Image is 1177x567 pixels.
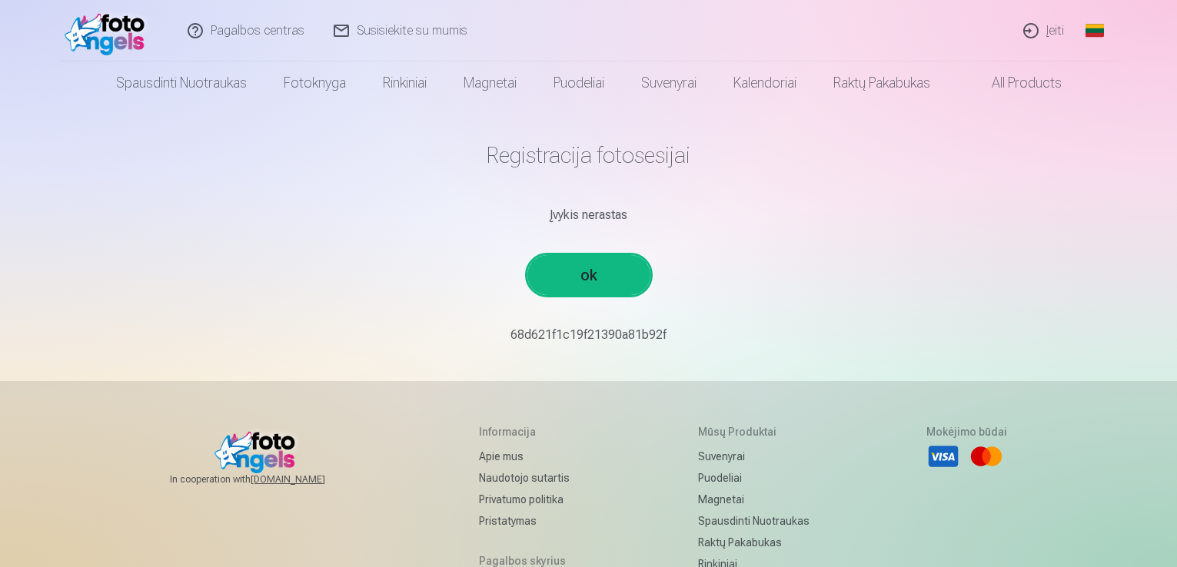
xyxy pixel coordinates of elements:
li: Mastercard [969,439,1003,473]
a: Suvenyrai [623,61,715,104]
a: Raktų pakabukas [815,61,949,104]
h5: Informacija [479,424,581,439]
a: ok [527,255,650,295]
a: [DOMAIN_NAME] [251,473,362,486]
li: Visa [926,439,960,473]
a: Fotoknyga [265,61,364,104]
img: /fa2 [65,6,153,55]
a: Privatumo politika [479,489,581,510]
a: Magnetai [445,61,535,104]
h1: Registracija fotosesijai [140,141,1038,169]
a: Naudotojo sutartis [479,467,581,489]
div: Įvykis nerastas [140,206,1038,224]
a: Apie mus [479,446,581,467]
h5: Mokėjimo būdai [926,424,1007,439]
a: Kalendoriai [715,61,815,104]
a: Spausdinti nuotraukas [98,61,265,104]
h5: Mūsų produktai [698,424,810,439]
a: All products [949,61,1080,104]
p: 68d621f1c19f21390a81b92f￼￼ [140,326,1038,344]
a: Rinkiniai [364,61,445,104]
a: Suvenyrai [698,446,810,467]
a: Spausdinti nuotraukas [698,510,810,532]
span: In cooperation with [170,473,362,486]
a: Magnetai [698,489,810,510]
a: Puodeliai [698,467,810,489]
a: Raktų pakabukas [698,532,810,553]
a: Puodeliai [535,61,623,104]
a: Pristatymas [479,510,581,532]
